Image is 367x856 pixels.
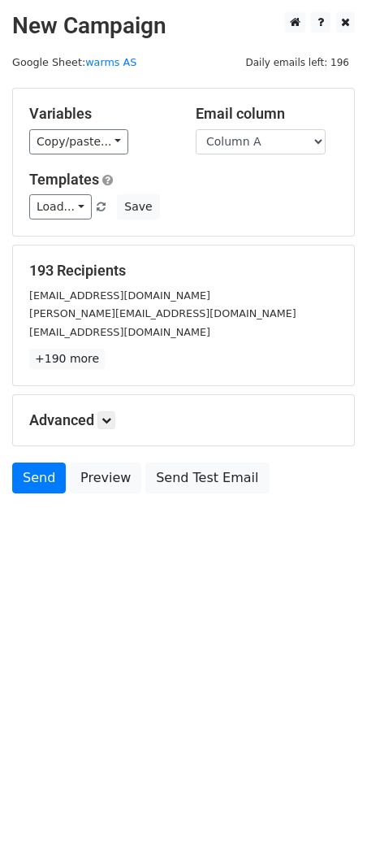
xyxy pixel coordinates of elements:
h5: 193 Recipients [29,262,338,280]
a: Copy/paste... [29,129,128,154]
h5: Variables [29,105,171,123]
span: Daily emails left: 196 [240,54,355,72]
a: Templates [29,171,99,188]
a: Load... [29,194,92,219]
h5: Email column [196,105,338,123]
button: Save [117,194,159,219]
small: [EMAIL_ADDRESS][DOMAIN_NAME] [29,326,210,338]
a: +190 more [29,349,105,369]
a: Daily emails left: 196 [240,56,355,68]
small: Google Sheet: [12,56,136,68]
a: Preview [70,463,141,493]
a: Send Test Email [145,463,269,493]
iframe: Chat Widget [286,778,367,856]
small: [EMAIL_ADDRESS][DOMAIN_NAME] [29,289,210,302]
h2: New Campaign [12,12,355,40]
a: warms AS [85,56,136,68]
h5: Advanced [29,411,338,429]
a: Send [12,463,66,493]
small: [PERSON_NAME][EMAIL_ADDRESS][DOMAIN_NAME] [29,307,296,319]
